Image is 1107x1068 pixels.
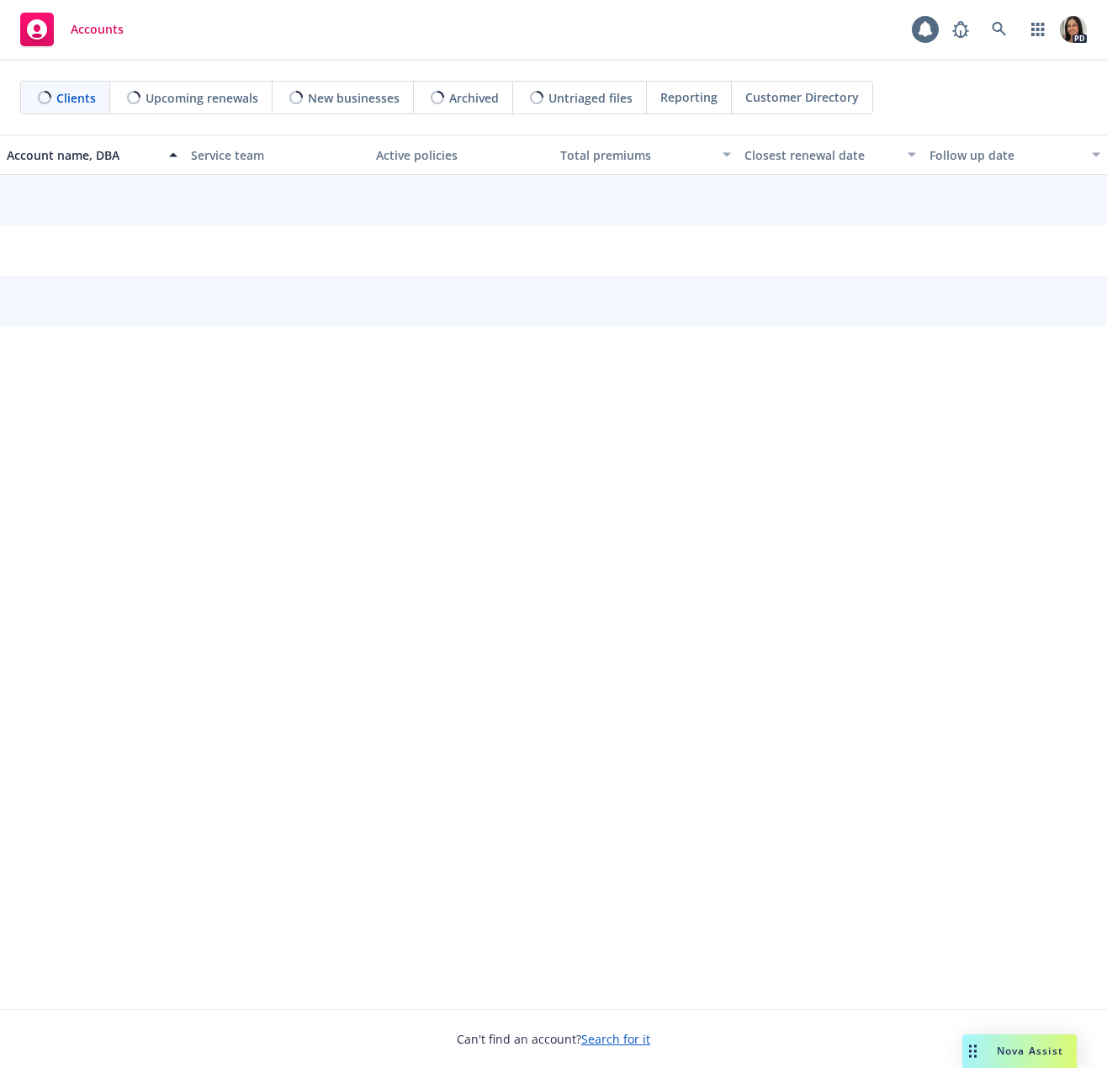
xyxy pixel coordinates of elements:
img: photo [1060,16,1087,43]
button: Total premiums [553,135,738,175]
div: Service team [191,146,362,164]
div: Account name, DBA [7,146,159,164]
a: Search for it [581,1031,650,1047]
span: Reporting [660,88,718,106]
span: Archived [449,89,499,107]
span: Customer Directory [745,88,859,106]
div: Drag to move [962,1034,983,1068]
a: Report a Bug [944,13,977,46]
span: Clients [56,89,96,107]
a: Search [983,13,1016,46]
button: Nova Assist [962,1034,1077,1068]
span: New businesses [308,89,400,107]
span: Accounts [71,23,124,36]
span: Nova Assist [997,1044,1063,1058]
button: Closest renewal date [738,135,922,175]
button: Active policies [369,135,553,175]
div: Closest renewal date [744,146,897,164]
div: Total premiums [560,146,712,164]
span: Can't find an account? [457,1030,650,1048]
a: Switch app [1021,13,1055,46]
button: Service team [184,135,368,175]
div: Follow up date [930,146,1082,164]
div: Active policies [376,146,547,164]
button: Follow up date [923,135,1107,175]
span: Upcoming renewals [146,89,258,107]
span: Untriaged files [548,89,633,107]
a: Accounts [13,6,130,53]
